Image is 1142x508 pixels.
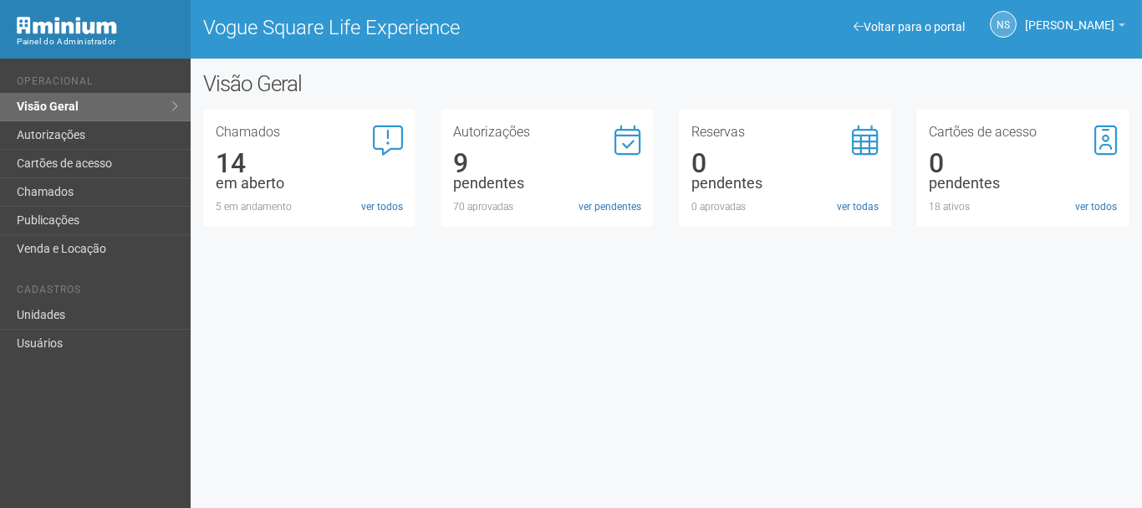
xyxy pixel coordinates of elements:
[453,176,641,191] div: pendentes
[579,199,641,214] a: ver pendentes
[453,199,641,214] div: 70 aprovadas
[929,199,1117,214] div: 18 ativos
[929,176,1117,191] div: pendentes
[691,199,879,214] div: 0 aprovadas
[203,71,574,96] h2: Visão Geral
[17,284,178,301] li: Cadastros
[691,176,879,191] div: pendentes
[1075,199,1117,214] a: ver todos
[216,176,404,191] div: em aberto
[453,156,641,171] div: 9
[929,156,1117,171] div: 0
[854,20,965,33] a: Voltar para o portal
[17,17,117,34] img: Minium
[837,199,879,214] a: ver todas
[216,126,404,139] h3: Chamados
[216,156,404,171] div: 14
[929,126,1117,139] h3: Cartões de acesso
[203,17,654,38] h1: Vogue Square Life Experience
[691,126,879,139] h3: Reservas
[17,75,178,93] li: Operacional
[216,199,404,214] div: 5 em andamento
[1025,3,1114,32] span: Nicolle Silva
[1025,21,1125,34] a: [PERSON_NAME]
[691,156,879,171] div: 0
[17,34,178,49] div: Painel do Administrador
[990,11,1017,38] a: NS
[453,126,641,139] h3: Autorizações
[361,199,403,214] a: ver todos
